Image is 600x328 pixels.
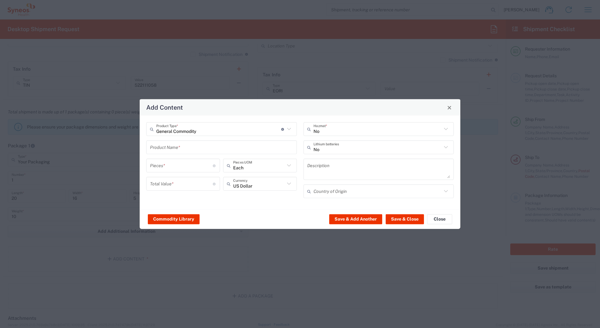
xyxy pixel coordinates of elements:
[148,214,200,224] button: Commodity Library
[386,214,424,224] button: Save & Close
[329,214,382,224] button: Save & Add Another
[445,103,454,112] button: Close
[146,103,183,112] h4: Add Content
[427,214,452,224] button: Close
